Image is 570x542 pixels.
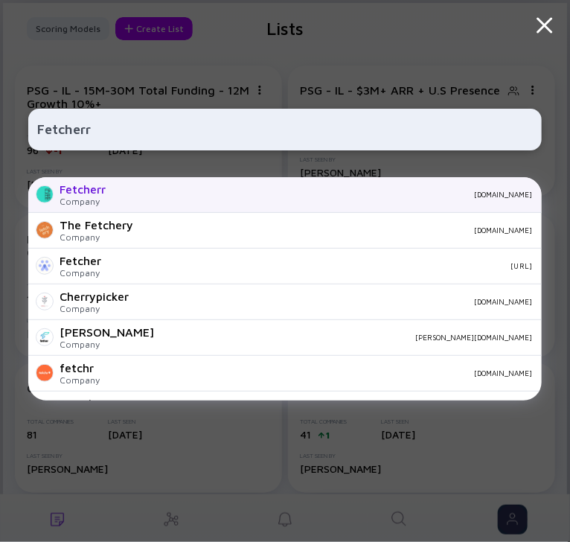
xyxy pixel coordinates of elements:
div: The Fetchery [60,218,133,232]
div: [DOMAIN_NAME] [118,190,532,199]
div: fetchr [60,361,100,374]
input: Search Company or Investor... [37,116,532,143]
div: Cherrypicker [60,290,129,303]
div: Fetcherr [60,182,106,196]
div: [URL] [113,261,532,270]
div: Company [60,339,154,350]
div: [PERSON_NAME][DOMAIN_NAME] [166,333,532,342]
div: Company [60,267,101,278]
div: Company [60,196,106,207]
div: [PERSON_NAME] [60,325,154,339]
div: [DOMAIN_NAME] [112,369,532,377]
div: Company [60,232,133,243]
div: [DOMAIN_NAME] [145,226,532,235]
div: Watcherr [60,397,111,410]
div: [DOMAIN_NAME] [141,297,532,306]
div: Fetcher [60,254,101,267]
div: Company [60,303,129,314]
div: Company [60,374,100,386]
